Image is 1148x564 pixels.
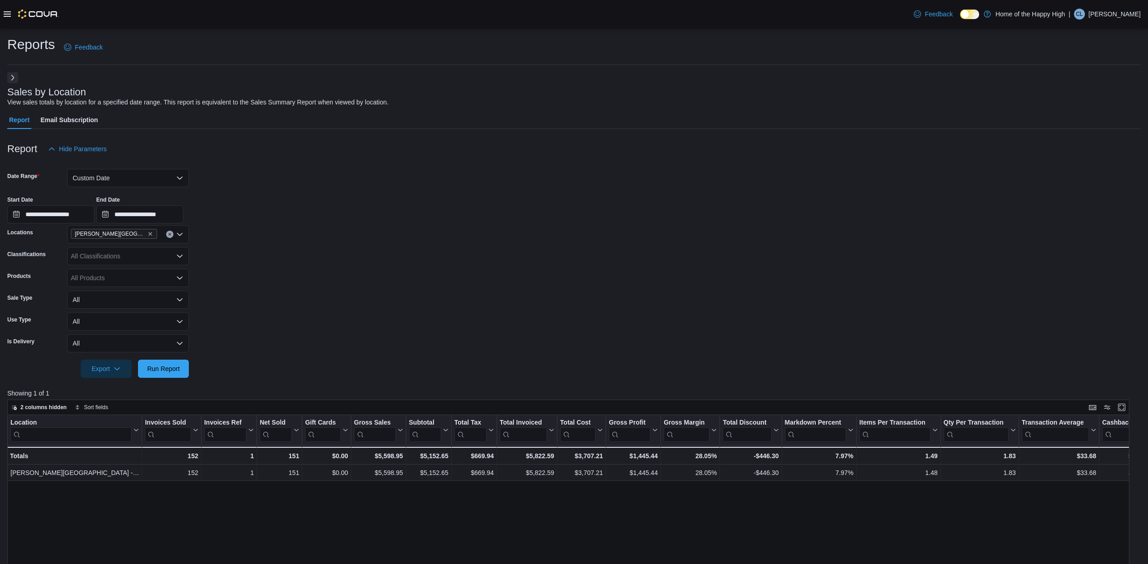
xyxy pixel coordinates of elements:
div: Invoices Ref [204,419,246,427]
button: Gross Sales [354,419,403,442]
div: $3,707.21 [560,450,603,461]
div: Transaction Average [1022,419,1089,442]
div: Invoices Sold [145,419,191,442]
div: 151 [260,467,299,478]
div: 1.48 [859,467,938,478]
div: Invoices Sold [145,419,191,427]
button: Open list of options [176,274,183,282]
button: Markdown Percent [785,419,853,442]
span: Kingston - Brock Street - Fire & Flower [71,229,157,239]
div: 28.05% [664,467,717,478]
div: Gross Profit [609,419,650,427]
div: 1.83 [944,450,1016,461]
span: Report [9,111,30,129]
div: $0.00 [305,467,348,478]
div: Total Cost [560,419,596,442]
button: Cashback [1102,419,1144,442]
img: Cova [18,10,59,19]
div: Location [10,419,132,442]
div: Total Discount [723,419,771,442]
div: $1,445.44 [609,450,658,461]
div: Cashback [1102,419,1137,442]
div: $5,152.65 [409,450,448,461]
button: Custom Date [67,169,189,187]
div: 1 [204,450,254,461]
button: Open list of options [176,231,183,238]
button: Gift Cards [305,419,348,442]
div: Total Tax [454,419,487,427]
p: | [1069,9,1070,20]
button: Subtotal [409,419,448,442]
div: Subtotal [409,419,441,427]
button: Sort fields [71,402,112,413]
div: Total Tax [454,419,487,442]
div: $5,822.59 [500,450,554,461]
label: Classifications [7,251,46,258]
div: $1,445.44 [609,467,658,478]
label: Start Date [7,196,33,203]
div: Qty Per Transaction [944,419,1009,442]
button: Run Report [138,360,189,378]
button: Gross Profit [609,419,658,442]
span: 2 columns hidden [20,404,67,411]
div: -$446.30 [723,467,778,478]
label: Sale Type [7,294,32,302]
span: Export [86,360,126,378]
p: [PERSON_NAME] [1089,9,1141,20]
span: Sort fields [84,404,108,411]
div: Gross Sales [354,419,396,427]
button: Items Per Transaction [859,419,938,442]
div: $669.94 [454,467,494,478]
label: Use Type [7,316,31,323]
div: Qty Per Transaction [944,419,1009,427]
button: Qty Per Transaction [944,419,1016,442]
label: Date Range [7,173,39,180]
button: Enter fullscreen [1116,402,1127,413]
input: Press the down key to open a popover containing a calendar. [96,205,183,223]
button: Transaction Average [1022,419,1096,442]
div: 152 [145,450,198,461]
input: Press the down key to open a popover containing a calendar. [7,205,94,223]
div: $5,822.59 [500,467,554,478]
button: Open list of options [176,252,183,260]
span: [PERSON_NAME][GEOGRAPHIC_DATA] - Fire & Flower [75,229,146,238]
div: $5,598.95 [354,467,403,478]
a: Feedback [60,38,106,56]
div: 151 [260,450,299,461]
div: Total Invoiced [500,419,547,442]
label: Is Delivery [7,338,34,345]
button: Hide Parameters [44,140,110,158]
button: Total Tax [454,419,494,442]
button: Clear input [166,231,173,238]
h1: Reports [7,35,55,54]
div: 152 [145,467,198,478]
div: Invoices Ref [204,419,246,442]
div: Gross Sales [354,419,396,442]
div: $669.94 [454,450,494,461]
div: $0.00 [1102,467,1144,478]
div: [PERSON_NAME][GEOGRAPHIC_DATA] - Fire & Flower [10,467,139,478]
div: $33.68 [1022,467,1096,478]
div: Totals [10,450,139,461]
div: $0.00 [305,450,348,461]
div: Gift Card Sales [305,419,341,442]
button: 2 columns hidden [8,402,70,413]
h3: Report [7,143,37,154]
button: Export [81,360,132,378]
div: 7.97% [785,467,853,478]
h3: Sales by Location [7,87,86,98]
div: Gross Margin [664,419,709,442]
button: Total Discount [723,419,778,442]
div: Total Invoiced [500,419,547,427]
span: Feedback [75,43,103,52]
div: Net Sold [260,419,292,427]
p: Showing 1 of 1 [7,389,1141,398]
div: $33.68 [1022,450,1096,461]
button: Remove Kingston - Brock Street - Fire & Flower from selection in this group [148,231,153,237]
button: Keyboard shortcuts [1087,402,1098,413]
button: Invoices Ref [204,419,254,442]
button: Total Cost [560,419,603,442]
div: Colin Lewis [1074,9,1085,20]
div: Gross Profit [609,419,650,442]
